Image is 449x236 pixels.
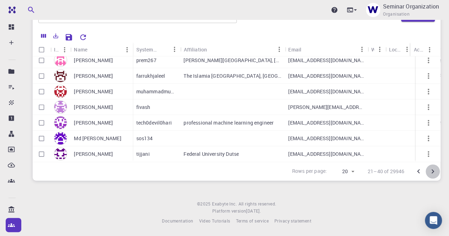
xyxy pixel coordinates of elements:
p: 21–40 of 29946 [368,168,404,175]
p: [EMAIL_ADDRESS][DOMAIN_NAME] [288,135,364,142]
p: professional machine learning engineer [184,119,274,126]
p: tech0devil0hari [136,119,172,126]
p: [PERSON_NAME] [74,88,113,95]
button: Columns [38,30,50,42]
div: Name [70,43,132,56]
a: Privacy statement [274,218,311,225]
p: [PERSON_NAME] [74,104,113,111]
p: The Islamia [GEOGRAPHIC_DATA], [GEOGRAPHIC_DATA] [184,72,281,79]
img: avatar [54,116,67,129]
button: Reset Explorer Settings [76,30,90,44]
img: Seminar Organization [366,3,380,17]
div: Affiliation [180,43,285,56]
button: Sort [157,44,169,55]
div: Icon [54,43,59,56]
span: Organisation [383,11,410,18]
img: avatar [54,54,67,67]
span: [DATE] . [246,208,261,214]
div: Open Intercom Messenger [425,212,442,229]
img: avatar [54,132,67,145]
p: muhammadmuneer [136,88,177,95]
div: Location [389,43,401,56]
p: [PERSON_NAME] [74,57,113,64]
button: Go to previous page [411,164,426,179]
p: sos134 [136,135,153,142]
div: System Name [136,43,158,56]
div: Actions [410,43,435,56]
a: [DATE]. [246,208,261,215]
button: Sort [301,44,313,55]
div: Actions [414,43,424,56]
span: © 2025 [197,201,212,208]
div: Email [285,43,367,56]
p: [PERSON_NAME] [74,150,113,158]
p: prem267 [136,57,157,64]
p: [EMAIL_ADDRESS][DOMAIN_NAME] [288,72,364,79]
p: farrukhjaleel [136,72,165,79]
span: Privacy statement [274,218,311,224]
p: tijjani [136,150,150,158]
p: [PERSON_NAME] [74,72,113,79]
div: Web [371,43,374,56]
p: Md [PERSON_NAME] [74,135,121,142]
img: avatar [54,100,67,114]
p: [EMAIL_ADDRESS][DOMAIN_NAME] [288,88,364,95]
p: Federal University Dutse [184,150,239,158]
span: Support [14,5,40,11]
img: avatar [54,69,67,82]
button: Sort [207,44,218,55]
div: Web [367,43,385,56]
p: [EMAIL_ADDRESS][DOMAIN_NAME] [288,57,364,64]
span: Terms of service [236,218,268,224]
p: [PERSON_NAME][EMAIL_ADDRESS][PERSON_NAME][DOMAIN_NAME] [288,104,364,111]
div: Location [385,43,412,56]
p: fivash [136,104,150,111]
img: logo [6,6,16,13]
div: Icon [50,43,70,56]
span: All rights reserved. [238,201,276,208]
button: Menu [169,44,180,55]
button: Menu [273,44,285,55]
button: Menu [374,44,385,55]
p: [PERSON_NAME] [74,119,113,126]
p: [PERSON_NAME][GEOGRAPHIC_DATA], [GEOGRAPHIC_DATA] [184,57,281,64]
button: Menu [356,44,367,55]
div: Email [288,43,301,56]
p: [EMAIL_ADDRESS][DOMAIN_NAME] [288,150,364,158]
span: Exabyte Inc. [212,201,237,207]
button: Go to next page [426,164,440,179]
div: Affiliation [184,43,207,56]
span: Video Tutorials [199,218,230,224]
button: Export [50,30,62,42]
button: Menu [401,44,412,55]
p: [EMAIL_ADDRESS][DOMAIN_NAME] [288,119,364,126]
div: 20 [330,166,356,177]
div: System Name [133,43,180,56]
img: avatar [54,147,67,160]
a: Terms of service [236,218,268,225]
div: Name [74,43,87,56]
button: Menu [424,44,435,55]
span: Platform version [212,208,246,215]
button: Menu [121,44,133,55]
a: Video Tutorials [199,218,230,225]
button: Sort [87,44,99,55]
span: Documentation [162,218,193,224]
button: Save Explorer Settings [62,30,76,44]
a: Exabyte Inc. [212,201,237,208]
img: avatar [54,85,67,98]
button: Menu [59,44,70,55]
p: Seminar Organization [383,2,439,11]
p: Rows per page: [292,168,327,176]
a: Documentation [162,218,193,225]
